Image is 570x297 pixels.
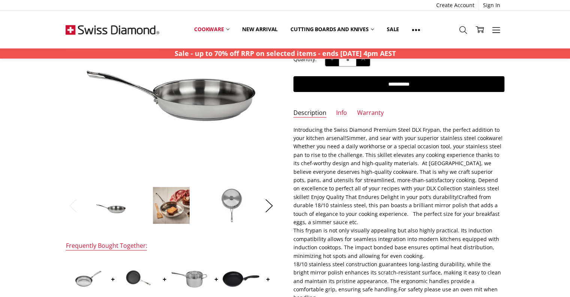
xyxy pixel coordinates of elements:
button: Previous [66,194,81,217]
a: Description [293,109,326,118]
img: Premium Steel Induction 20cm Fry Pan [67,266,105,291]
span: 18/10 stainless steel construction guarantees long-lasting durability, while the bright mirror po... [293,261,501,293]
strong: Sale - up to 70% off RRP on selected items - ends [DATE] 4pm AEST [175,49,396,58]
img: Premium Steel DLX - 8" (20cm) Stainless Steel Fry Pan | Swiss Diamond [213,187,250,224]
span: Simmer, and sear with your superior stainless steel cookware! Whether you need a daily workhorse ... [293,134,503,226]
a: New arrival [236,21,284,38]
a: Cookware [188,21,236,38]
a: Sale [380,21,405,38]
a: Warranty [357,109,384,118]
img: Premium Steel DLX - 8" (20cm) Stainless Steel Fry Pan | Swiss Diamond [92,187,130,224]
span: This frypan is not only visually appealing but also highly practical. Its induction compatibility... [293,227,499,259]
div: Frequently Bought Together: [66,242,147,250]
label: Quantity: [293,55,317,63]
a: Cutting boards and knives [284,21,380,38]
a: Info [336,109,347,118]
img: Free Shipping On Every Order [66,11,159,48]
img: Premium Steel DLX - 8" (20cm) Stainless Steel Fry Pan | Swiss Diamond [153,187,190,224]
a: Show All [405,21,426,38]
button: Next [262,194,277,217]
span: Introducing the Swiss Diamond Premium Steel DLX Frypan, the perfect addition to your kitchen arse... [293,126,500,142]
img: XD Induction Fry Pan 20cm [222,271,260,287]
